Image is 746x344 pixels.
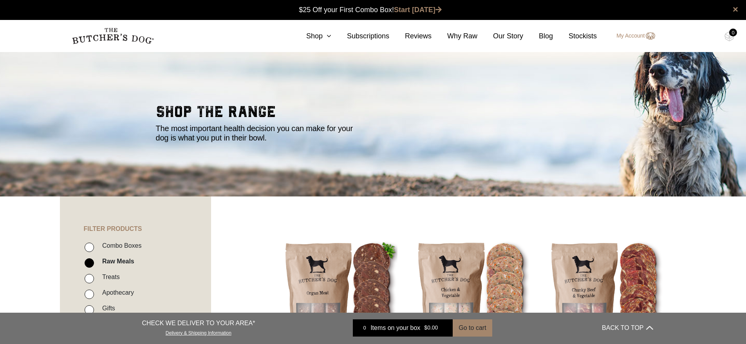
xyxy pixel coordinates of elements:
[98,303,115,313] label: Gifts
[602,319,653,337] button: BACK TO TOP
[60,196,211,232] h4: FILTER PRODUCTS
[156,124,363,142] p: The most important health decision you can make for your dog is what you put in their bowl.
[553,31,597,41] a: Stockists
[523,31,553,41] a: Blog
[453,319,492,337] button: Go to cart
[291,31,331,41] a: Shop
[432,31,477,41] a: Why Raw
[424,325,438,331] bdi: 0.00
[477,31,523,41] a: Our Story
[166,328,231,336] a: Delivery & Shipping Information
[98,240,142,251] label: Combo Boxes
[353,319,453,337] a: 0 Items on your box $0.00
[370,323,420,333] span: Items on your box
[98,272,120,282] label: Treats
[724,31,734,41] img: TBD_Cart-Empty.png
[729,29,737,36] div: 0
[98,287,134,298] label: Apothecary
[394,6,442,14] a: Start [DATE]
[424,325,427,331] span: $
[142,319,255,328] p: CHECK WE DELIVER TO YOUR AREA*
[389,31,432,41] a: Reviews
[156,104,591,124] h2: shop the range
[609,31,655,41] a: My Account
[331,31,389,41] a: Subscriptions
[733,5,738,14] a: close
[359,324,370,332] div: 0
[98,256,134,267] label: Raw Meals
